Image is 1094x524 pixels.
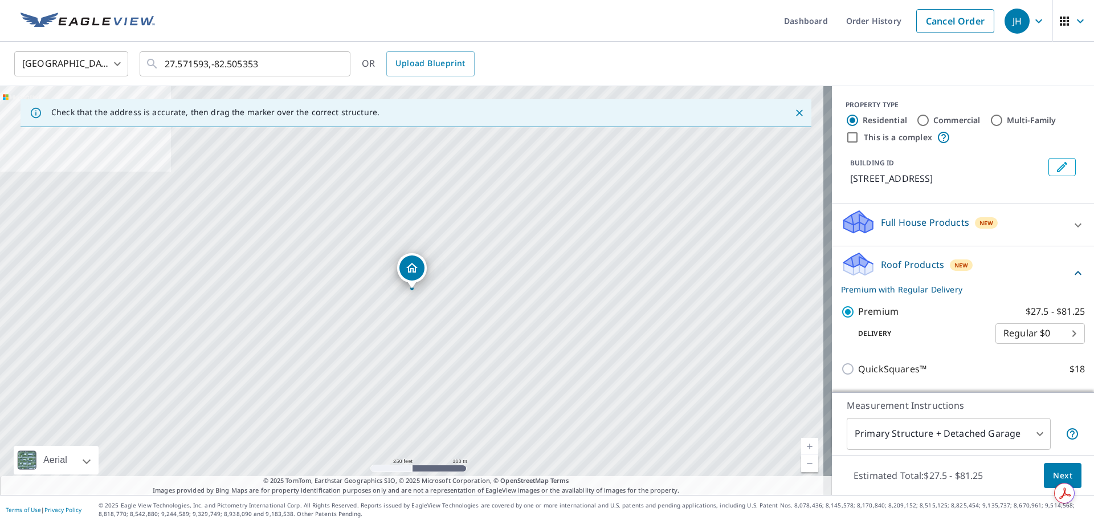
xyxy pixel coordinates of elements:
div: Dropped pin, building 1, Residential property, 6554 Devesta Loop Palmetto, FL 34221 [397,253,427,289]
p: Roof Products [881,258,944,271]
p: QuickSquares™ [858,362,926,376]
a: Terms of Use [6,506,41,514]
p: Check that the address is accurate, then drag the marker over the correct structure. [51,107,379,117]
a: Current Level 17, Zoom In [801,438,818,455]
p: $27.5 - $81.25 [1026,304,1085,319]
p: © 2025 Eagle View Technologies, Inc. and Pictometry International Corp. All Rights Reserved. Repo... [99,501,1088,518]
a: Terms [550,476,569,485]
button: Next [1044,463,1081,489]
div: PROPERTY TYPE [846,100,1080,110]
span: Your report will include the primary structure and a detached garage if one exists. [1066,427,1079,441]
p: Estimated Total: $27.5 - $81.25 [844,463,993,488]
div: Regular $0 [995,318,1085,350]
a: Current Level 17, Zoom Out [801,455,818,472]
label: This is a complex [864,132,932,143]
p: [STREET_ADDRESS] [850,172,1044,185]
span: © 2025 TomTom, Earthstar Geographics SIO, © 2025 Microsoft Corporation, © [263,476,569,486]
button: Edit building 1 [1048,158,1076,176]
p: Premium [858,304,899,319]
div: Aerial [14,446,99,474]
img: EV Logo [21,13,155,30]
div: Roof ProductsNewPremium with Regular Delivery [841,251,1085,295]
div: [GEOGRAPHIC_DATA] [14,48,128,80]
label: Commercial [933,115,981,126]
span: New [979,218,994,228]
div: Full House ProductsNew [841,209,1085,241]
p: BUILDING ID [850,158,894,168]
span: New [954,261,969,270]
span: Next [1053,469,1072,483]
a: OpenStreetMap [500,476,548,485]
p: Premium with Regular Delivery [841,283,1071,295]
p: Full House Products [881,216,969,229]
button: Close [792,105,807,120]
span: Upload Blueprint [395,56,465,71]
p: $18 [1069,362,1085,376]
p: Delivery [841,328,995,339]
label: Residential [863,115,907,126]
a: Upload Blueprint [386,51,474,76]
a: Cancel Order [916,9,994,33]
div: OR [362,51,475,76]
p: Measurement Instructions [847,399,1079,412]
input: Search by address or latitude-longitude [165,48,327,80]
div: Primary Structure + Detached Garage [847,418,1051,450]
a: Privacy Policy [44,506,81,514]
label: Multi-Family [1007,115,1056,126]
p: | [6,506,81,513]
div: JH [1005,9,1030,34]
div: Aerial [40,446,71,474]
